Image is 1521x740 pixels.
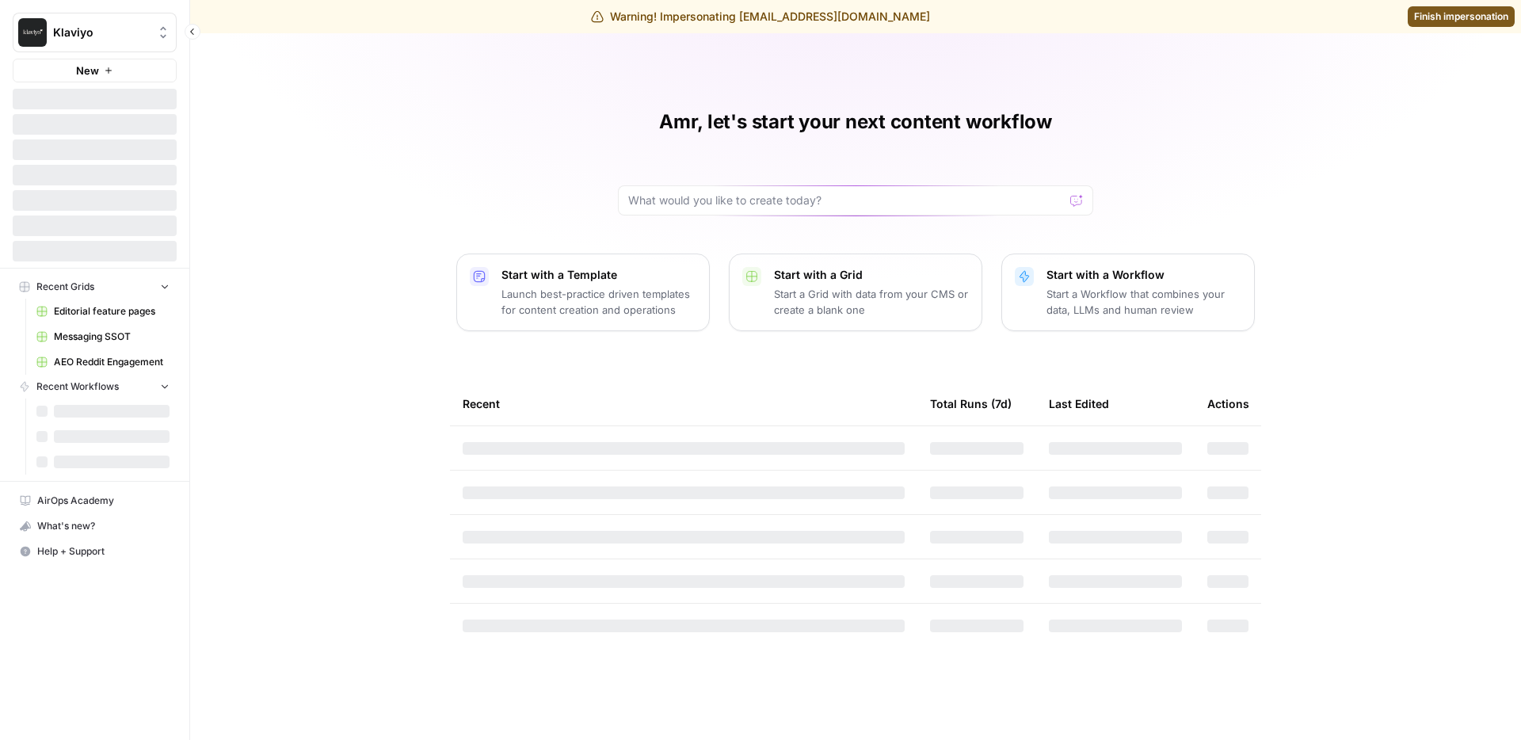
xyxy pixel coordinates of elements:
button: Start with a GridStart a Grid with data from your CMS or create a blank one [729,254,982,331]
a: Finish impersonation [1408,6,1515,27]
button: Help + Support [13,539,177,564]
div: Recent [463,382,905,425]
p: Start a Grid with data from your CMS or create a blank one [774,286,969,318]
button: Start with a WorkflowStart a Workflow that combines your data, LLMs and human review [1001,254,1255,331]
span: New [76,63,99,78]
span: Editorial feature pages [54,304,170,319]
h1: Amr, let's start your next content workflow [659,109,1052,135]
a: Messaging SSOT [29,324,177,349]
span: Recent Grids [36,280,94,294]
span: Finish impersonation [1414,10,1508,24]
span: AirOps Academy [37,494,170,508]
p: Start with a Template [501,267,696,283]
span: Help + Support [37,544,170,559]
button: Recent Workflows [13,375,177,399]
p: Launch best-practice driven templates for content creation and operations [501,286,696,318]
button: Recent Grids [13,275,177,299]
a: AEO Reddit Engagement [29,349,177,375]
div: Last Edited [1049,382,1109,425]
div: What's new? [13,514,176,538]
button: What's new? [13,513,177,539]
input: What would you like to create today? [628,193,1064,208]
a: Editorial feature pages [29,299,177,324]
img: Klaviyo Logo [18,18,47,47]
span: Klaviyo [53,25,149,40]
p: Start with a Workflow [1046,267,1241,283]
p: Start a Workflow that combines your data, LLMs and human review [1046,286,1241,318]
button: New [13,59,177,82]
span: Recent Workflows [36,380,119,394]
p: Start with a Grid [774,267,969,283]
div: Actions [1207,382,1249,425]
span: AEO Reddit Engagement [54,355,170,369]
a: AirOps Academy [13,488,177,513]
button: Workspace: Klaviyo [13,13,177,52]
span: Messaging SSOT [54,330,170,344]
div: Warning! Impersonating [EMAIL_ADDRESS][DOMAIN_NAME] [591,9,930,25]
div: Total Runs (7d) [930,382,1012,425]
button: Start with a TemplateLaunch best-practice driven templates for content creation and operations [456,254,710,331]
